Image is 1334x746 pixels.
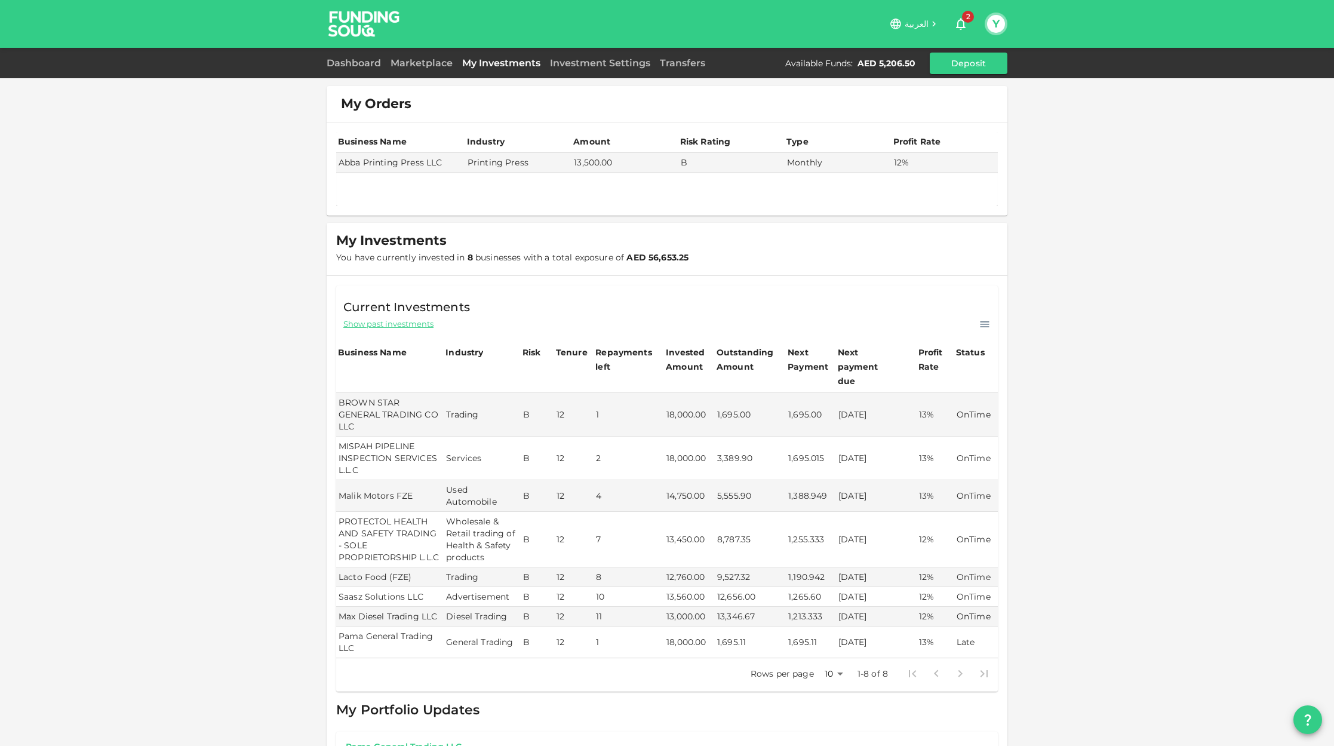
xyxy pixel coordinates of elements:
div: Invested Amount [666,345,713,374]
span: العربية [905,19,929,29]
div: Amount [573,134,610,149]
div: Business Name [338,345,407,360]
td: B [521,607,554,627]
div: Next Payment [788,345,834,374]
td: B [521,587,554,607]
div: Tenure [556,345,588,360]
span: Current Investments [343,297,470,317]
button: Deposit [930,53,1007,74]
td: Advertisement [444,587,520,607]
td: 8,787.35 [715,512,786,567]
div: Available Funds : [785,57,853,69]
div: Profit Rate [918,345,952,374]
div: Industry [445,345,483,360]
td: B [521,567,554,587]
td: OnTime [954,437,998,480]
td: 12% [917,587,954,607]
div: Outstanding Amount [717,345,776,374]
td: OnTime [954,393,998,437]
td: 13% [917,437,954,480]
td: 13,450.00 [664,512,715,567]
a: My Investments [457,57,545,69]
td: 7 [594,512,664,567]
td: 5,555.90 [715,480,786,512]
td: 1,255.333 [786,512,835,567]
strong: AED 56,653.25 [626,252,688,263]
td: 12% [917,567,954,587]
td: 1,265.60 [786,587,835,607]
span: 2 [962,11,974,23]
td: B [521,627,554,658]
div: Repayments left [595,345,655,374]
td: 12 [554,437,594,480]
td: 18,000.00 [664,393,715,437]
td: 2 [594,437,664,480]
td: [DATE] [836,567,917,587]
td: OnTime [954,480,998,512]
td: Diesel Trading [444,607,520,627]
td: OnTime [954,567,998,587]
td: OnTime [954,607,998,627]
td: [DATE] [836,480,917,512]
td: Trading [444,567,520,587]
td: 13,560.00 [664,587,715,607]
td: Wholesale & Retail trading of Health & Safety products [444,512,520,567]
td: Used Automobile [444,480,520,512]
td: [DATE] [836,607,917,627]
td: Abba Printing Press LLC [336,153,465,173]
td: 8 [594,567,664,587]
td: Services [444,437,520,480]
div: Profit Rate [893,134,941,149]
td: 1,695.11 [715,627,786,658]
td: Saasz Solutions LLC [336,587,444,607]
td: Pama General Trading LLC [336,627,444,658]
td: OnTime [954,512,998,567]
p: Rows per page [751,668,814,680]
td: 1,695.00 [715,393,786,437]
span: My Investments [336,232,447,249]
td: B [521,512,554,567]
td: OnTime [954,587,998,607]
button: Y [987,15,1005,33]
td: 1,695.11 [786,627,835,658]
td: B [521,437,554,480]
td: B [521,393,554,437]
td: [DATE] [836,437,917,480]
td: 12 [554,607,594,627]
td: MISPAH PIPELINE INSPECTION SERVICES L.L.C [336,437,444,480]
td: 13,500.00 [571,153,678,173]
span: You have currently invested in businesses with a total exposure of [336,252,688,263]
td: 14,750.00 [664,480,715,512]
td: 13% [917,627,954,658]
td: 1,695.015 [786,437,835,480]
a: Marketplace [386,57,457,69]
td: Trading [444,393,520,437]
p: 1-8 of 8 [857,668,888,680]
button: question [1293,705,1322,734]
div: AED 5,206.50 [857,57,915,69]
td: 13,000.00 [664,607,715,627]
td: 9,527.32 [715,567,786,587]
td: 12 [554,512,594,567]
div: Status [956,345,986,360]
td: 3,389.90 [715,437,786,480]
div: Risk Rating [680,134,731,149]
button: 2 [949,12,973,36]
td: 4 [594,480,664,512]
td: Late [954,627,998,658]
td: [DATE] [836,587,917,607]
td: [DATE] [836,512,917,567]
td: 12,760.00 [664,567,715,587]
td: 12 [554,480,594,512]
td: 12% [917,512,954,567]
div: Next payment due [838,345,897,388]
td: 12% [917,607,954,627]
td: PROTECTOL HEALTH AND SAFETY TRADING - SOLE PROPRIETORSHIP L.L.C [336,512,444,567]
td: 13,346.67 [715,607,786,627]
td: 12 [554,627,594,658]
